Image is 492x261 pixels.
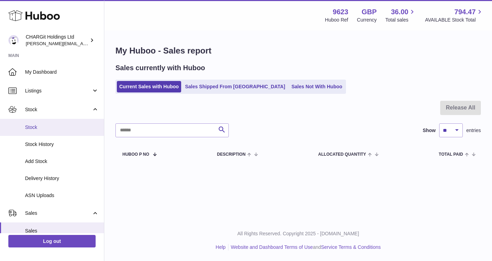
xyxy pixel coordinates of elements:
[26,41,139,46] span: [PERSON_NAME][EMAIL_ADDRESS][DOMAIN_NAME]
[117,81,181,92] a: Current Sales with Huboo
[423,127,436,134] label: Show
[333,7,348,17] strong: 9623
[8,35,19,46] img: francesca@chargit.co.uk
[25,106,91,113] span: Stock
[321,244,381,250] a: Service Terms & Conditions
[362,7,377,17] strong: GBP
[25,175,99,182] span: Delivery History
[26,34,88,47] div: CHARGit Holdings Ltd
[439,152,463,157] span: Total paid
[25,88,91,94] span: Listings
[466,127,481,134] span: entries
[385,17,416,23] span: Total sales
[25,192,99,199] span: ASN Uploads
[357,17,377,23] div: Currency
[391,7,408,17] span: 36.00
[289,81,345,92] a: Sales Not With Huboo
[110,230,486,237] p: All Rights Reserved. Copyright 2025 - [DOMAIN_NAME]
[25,228,99,234] span: Sales
[217,152,245,157] span: Description
[385,7,416,23] a: 36.00 Total sales
[425,17,484,23] span: AVAILABLE Stock Total
[122,152,149,157] span: Huboo P no
[454,7,476,17] span: 794.47
[25,210,91,217] span: Sales
[25,141,99,148] span: Stock History
[318,152,366,157] span: ALLOCATED Quantity
[216,244,226,250] a: Help
[25,158,99,165] span: Add Stock
[115,45,481,56] h1: My Huboo - Sales report
[325,17,348,23] div: Huboo Ref
[115,63,205,73] h2: Sales currently with Huboo
[183,81,288,92] a: Sales Shipped From [GEOGRAPHIC_DATA]
[8,235,96,247] a: Log out
[25,124,99,131] span: Stock
[231,244,313,250] a: Website and Dashboard Terms of Use
[425,7,484,23] a: 794.47 AVAILABLE Stock Total
[25,69,99,75] span: My Dashboard
[228,244,381,251] li: and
